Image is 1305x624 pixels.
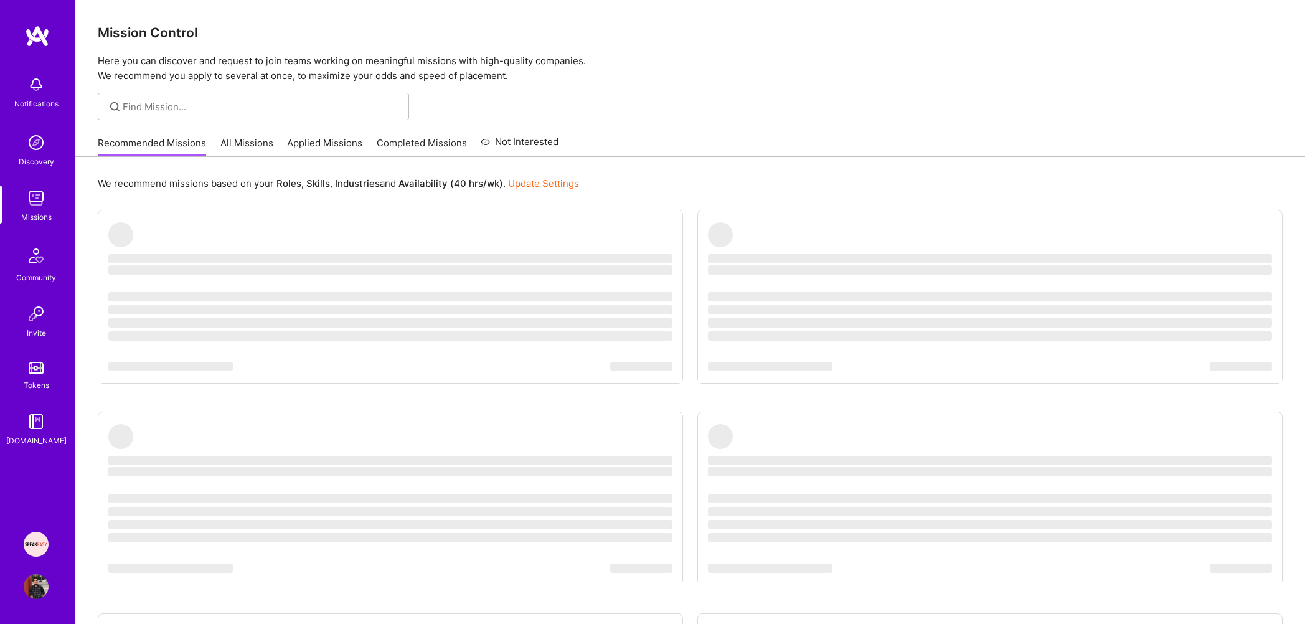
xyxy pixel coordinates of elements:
b: Industries [335,177,380,189]
a: All Missions [220,136,273,157]
p: We recommend missions based on your , , and . [98,177,579,190]
a: Not Interested [481,135,558,157]
img: User Avatar [24,574,49,599]
b: Availability (40 hrs/wk) [398,177,503,189]
div: Notifications [14,97,59,110]
p: Here you can discover and request to join teams working on meaningful missions with high-quality ... [98,54,1283,83]
img: Speakeasy: Software Engineer to help Customers write custom functions [24,532,49,557]
img: bell [24,72,49,97]
img: logo [25,25,50,47]
div: Community [16,271,56,284]
div: Tokens [24,379,49,392]
img: teamwork [24,186,49,210]
a: User Avatar [21,574,52,599]
a: Recommended Missions [98,136,206,157]
img: discovery [24,130,49,155]
img: Invite [24,301,49,326]
img: Community [21,241,51,271]
a: Completed Missions [377,136,467,157]
a: Applied Missions [287,136,362,157]
div: Missions [21,210,52,224]
b: Roles [276,177,301,189]
a: Speakeasy: Software Engineer to help Customers write custom functions [21,532,52,557]
img: guide book [24,409,49,434]
b: Skills [306,177,330,189]
input: Find Mission... [123,100,400,113]
a: Update Settings [508,177,579,189]
i: icon SearchGrey [108,100,122,114]
div: Discovery [19,155,54,168]
div: Invite [27,326,46,339]
div: [DOMAIN_NAME] [6,434,67,447]
img: tokens [29,362,44,374]
h3: Mission Control [98,25,1283,40]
